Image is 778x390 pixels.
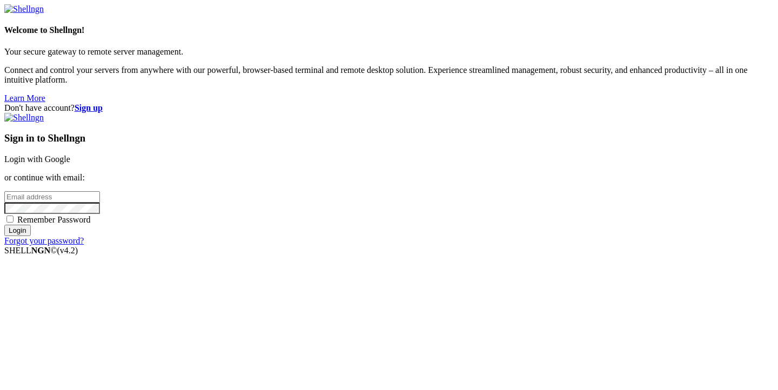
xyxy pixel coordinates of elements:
a: Login with Google [4,154,70,164]
img: Shellngn [4,113,44,123]
span: SHELL © [4,246,78,255]
span: 4.2.0 [57,246,78,255]
input: Remember Password [6,216,14,223]
input: Email address [4,191,100,203]
p: or continue with email: [4,173,774,183]
div: Don't have account? [4,103,774,113]
h3: Sign in to Shellngn [4,132,774,144]
h4: Welcome to Shellngn! [4,25,774,35]
img: Shellngn [4,4,44,14]
span: Remember Password [17,215,91,224]
b: NGN [31,246,51,255]
input: Login [4,225,31,236]
p: Connect and control your servers from anywhere with our powerful, browser-based terminal and remo... [4,65,774,85]
a: Sign up [75,103,103,112]
p: Your secure gateway to remote server management. [4,47,774,57]
a: Learn More [4,93,45,103]
a: Forgot your password? [4,236,84,245]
